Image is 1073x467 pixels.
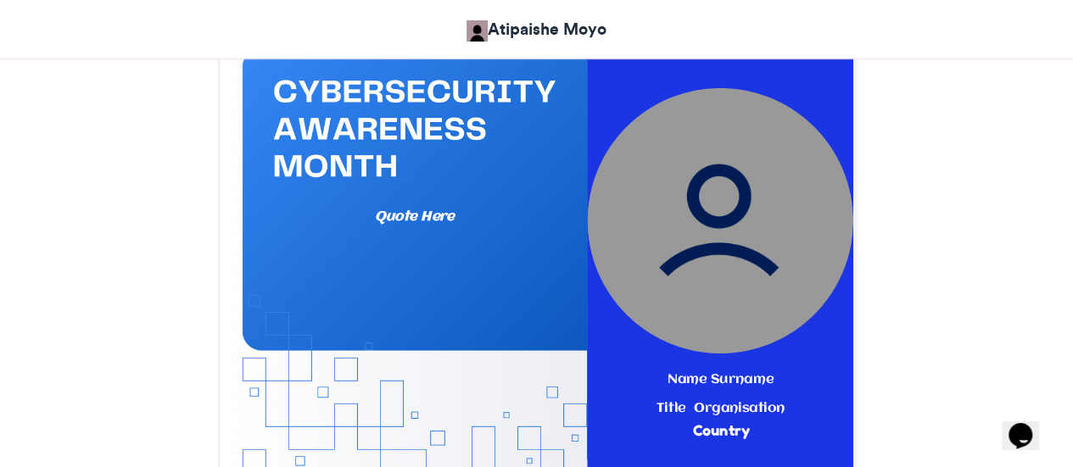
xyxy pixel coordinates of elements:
[1002,399,1056,450] iframe: chat widget
[587,87,853,353] img: user_circle.png
[587,370,853,388] div: Name Surname
[598,399,842,417] div: Title Organisation
[607,420,834,440] div: Country
[467,20,488,42] img: Atipaishe Moyo
[271,208,556,225] div: Quote Here
[467,17,606,42] a: Atipaishe Moyo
